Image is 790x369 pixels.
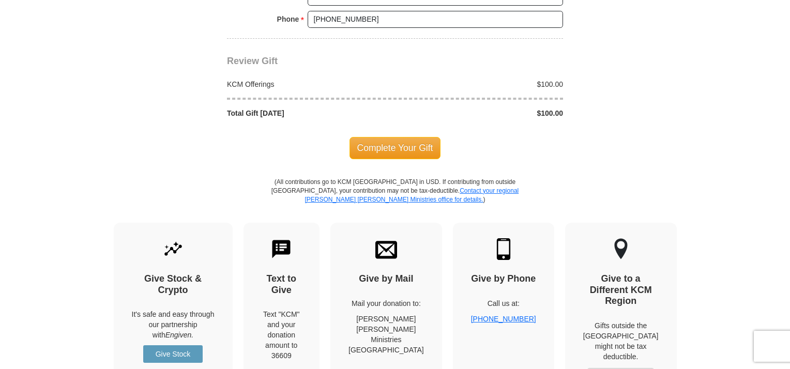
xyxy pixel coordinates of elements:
[614,238,628,260] img: other-region
[132,309,215,340] p: It's safe and easy through our partnership with
[277,12,299,26] strong: Phone
[348,273,424,285] h4: Give by Mail
[583,273,659,307] h4: Give to a Different KCM Region
[350,137,441,159] span: Complete Your Gift
[471,298,536,309] p: Call us at:
[305,187,519,203] a: Contact your regional [PERSON_NAME] [PERSON_NAME] Ministries office for details.
[165,331,193,339] i: Engiven.
[493,238,514,260] img: mobile.svg
[471,273,536,285] h4: Give by Phone
[222,108,396,118] div: Total Gift [DATE]
[270,238,292,260] img: text-to-give.svg
[395,108,569,118] div: $100.00
[271,178,519,223] p: (All contributions go to KCM [GEOGRAPHIC_DATA] in USD. If contributing from outside [GEOGRAPHIC_D...
[375,238,397,260] img: envelope.svg
[348,298,424,309] p: Mail your donation to:
[395,79,569,89] div: $100.00
[583,320,659,362] p: Gifts outside the [GEOGRAPHIC_DATA] might not be tax deductible.
[222,79,396,89] div: KCM Offerings
[162,238,184,260] img: give-by-stock.svg
[143,345,203,363] a: Give Stock
[227,56,278,66] span: Review Gift
[262,309,302,361] div: Text "KCM" and your donation amount to 36609
[262,273,302,296] h4: Text to Give
[132,273,215,296] h4: Give Stock & Crypto
[471,315,536,323] a: [PHONE_NUMBER]
[348,314,424,355] p: [PERSON_NAME] [PERSON_NAME] Ministries [GEOGRAPHIC_DATA]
